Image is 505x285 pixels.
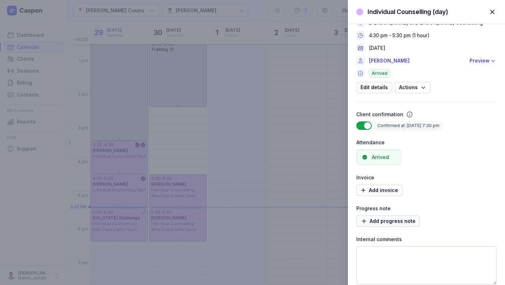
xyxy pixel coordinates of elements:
[368,8,448,16] div: Individual Counselling (day)
[399,83,426,92] span: Actions
[356,82,392,93] button: Edit details
[470,57,497,65] button: Preview
[369,57,465,65] a: [PERSON_NAME]
[369,32,430,39] div: 4:30 pm - 5:30 pm (1 hour)
[356,204,497,213] div: Progress note
[375,121,442,130] span: Confirmed at: [DATE] 7:30 pm
[470,57,490,65] div: Preview
[356,138,497,147] div: Attendance
[361,186,398,194] span: Add invoice
[356,235,497,244] div: Internal comments
[356,173,497,182] div: Invoice
[395,82,430,93] button: Actions
[369,45,385,52] div: [DATE]
[361,217,416,225] span: Add progress note
[356,110,403,119] div: Client confirmation
[369,69,390,78] span: Arrived
[361,83,388,92] span: Edit details
[372,154,389,161] div: Arrived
